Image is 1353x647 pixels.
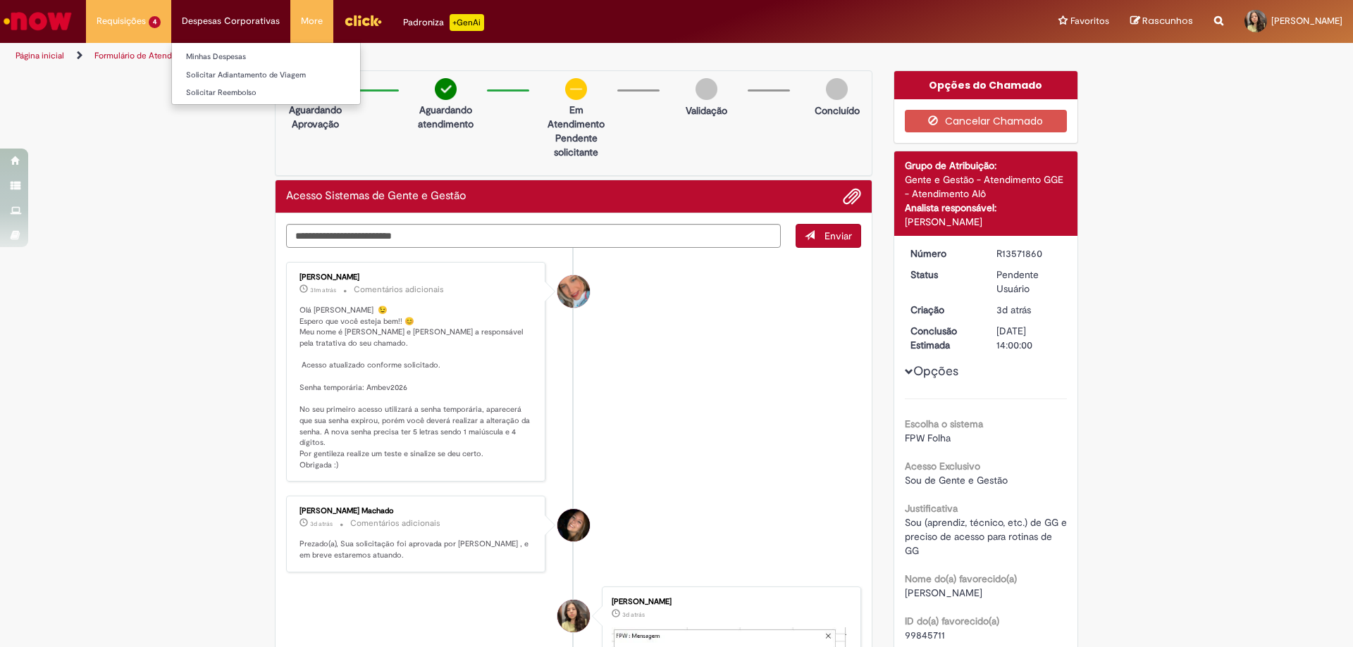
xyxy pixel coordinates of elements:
[622,610,645,619] span: 3d atrás
[612,598,846,606] div: [PERSON_NAME]
[557,509,590,541] div: Iara Moscardini Machado
[350,517,440,529] small: Comentários adicionais
[354,284,444,296] small: Comentários adicionais
[565,78,587,100] img: circle-minus.png
[696,78,717,100] img: img-circle-grey.png
[905,172,1068,201] div: Gente e Gestão - Atendimento GGE - Atendimento Alô
[815,103,860,118] p: Concluído
[1130,15,1193,28] a: Rascunhos
[171,42,361,105] ul: Despesas Corporativas
[905,629,945,641] span: 99845711
[301,14,323,28] span: More
[894,71,1078,99] div: Opções do Chamado
[905,110,1068,132] button: Cancelar Chamado
[996,303,1062,317] div: 26/09/2025 16:59:38
[1,7,74,35] img: ServiceNow
[905,215,1068,229] div: [PERSON_NAME]
[905,417,983,430] b: Escolha o sistema
[905,158,1068,172] div: Grupo de Atribuição:
[905,474,1008,486] span: Sou de Gente e Gestão
[905,586,982,599] span: [PERSON_NAME]
[450,14,484,31] p: +GenAi
[1271,15,1342,27] span: [PERSON_NAME]
[796,224,861,248] button: Enviar
[557,600,590,632] div: Priscilla Barbosa Marques
[900,246,987,260] dt: Número
[182,14,280,28] span: Despesas Corporativas
[435,78,457,100] img: check-circle-green.png
[1070,14,1109,28] span: Favoritos
[905,201,1068,215] div: Analista responsável:
[905,516,1070,557] span: Sou (aprendiz, técnico, etc.) de GG e preciso de acesso para rotinas de GG
[172,49,360,65] a: Minhas Despesas
[996,246,1062,260] div: R13571860
[281,103,350,131] p: Aguardando Aprovação
[286,224,781,248] textarea: Digite sua mensagem aqui...
[905,502,958,515] b: Justificativa
[299,539,534,560] p: Prezado(a), Sua solicitação foi aprovada por [PERSON_NAME] , e em breve estaremos atuando.
[310,286,336,294] time: 29/09/2025 10:10:59
[905,460,980,472] b: Acesso Exclusivo
[905,572,1017,585] b: Nome do(a) favorecido(a)
[149,16,161,28] span: 4
[557,275,590,308] div: Jacqueline Andrade Galani
[310,286,336,294] span: 31m atrás
[16,50,64,61] a: Página inicial
[286,190,466,203] h2: Acesso Sistemas de Gente e Gestão Histórico de tíquete
[344,10,382,31] img: click_logo_yellow_360x200.png
[310,520,333,528] span: 3d atrás
[843,187,861,206] button: Adicionar anexos
[299,273,534,282] div: [PERSON_NAME]
[900,303,987,317] dt: Criação
[622,610,645,619] time: 26/09/2025 16:59:36
[1142,14,1193,27] span: Rascunhos
[996,303,1031,316] span: 3d atrás
[905,432,951,444] span: FPW Folha
[900,268,987,282] dt: Status
[172,85,360,101] a: Solicitar Reembolso
[996,303,1031,316] time: 26/09/2025 16:59:38
[172,68,360,83] a: Solicitar Adiantamento de Viagem
[412,103,480,131] p: Aguardando atendimento
[299,507,534,515] div: [PERSON_NAME] Machado
[403,14,484,31] div: Padroniza
[996,324,1062,352] div: [DATE] 14:00:00
[824,230,852,242] span: Enviar
[996,268,1062,296] div: Pendente Usuário
[11,43,891,69] ul: Trilhas de página
[826,78,848,100] img: img-circle-grey.png
[542,103,610,131] p: Em Atendimento
[94,50,199,61] a: Formulário de Atendimento
[310,520,333,528] time: 26/09/2025 17:08:17
[900,324,987,352] dt: Conclusão Estimada
[905,615,999,627] b: ID do(a) favorecido(a)
[299,305,534,471] p: Olá [PERSON_NAME] 😉 Espero que você esteja bem!! 😊 Meu nome é [PERSON_NAME] e [PERSON_NAME] a res...
[97,14,146,28] span: Requisições
[686,103,727,118] p: Validação
[542,131,610,159] p: Pendente solicitante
